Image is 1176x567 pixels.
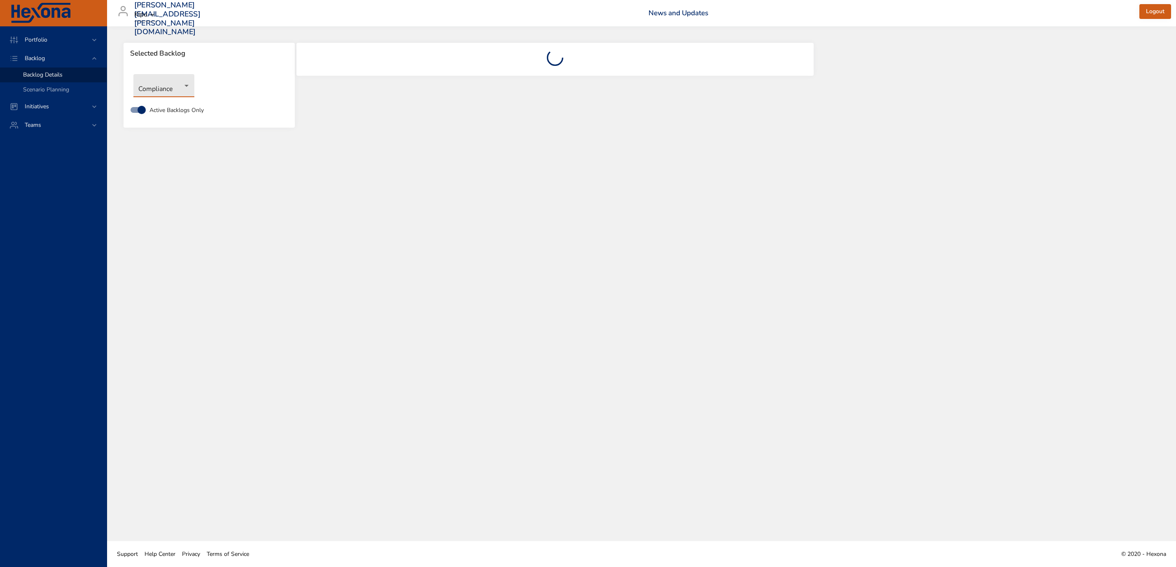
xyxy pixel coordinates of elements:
span: © 2020 - Hexona [1121,550,1166,558]
div: Kipu [134,8,157,21]
span: Teams [18,121,48,129]
a: Support [114,545,141,563]
a: Help Center [141,545,179,563]
span: Logout [1146,7,1164,17]
span: Initiatives [18,103,56,110]
span: Selected Backlog [130,49,288,58]
span: Portfolio [18,36,54,44]
div: Compliance [133,74,194,97]
span: Support [117,550,138,558]
span: Privacy [182,550,200,558]
span: Active Backlogs Only [149,106,204,114]
span: Scenario Planning [23,86,69,93]
a: News and Updates [649,8,708,18]
span: Backlog [18,54,51,62]
span: Backlog Details [23,71,63,79]
a: Privacy [179,545,203,563]
a: Terms of Service [203,545,252,563]
h3: [PERSON_NAME][EMAIL_ADDRESS][PERSON_NAME][DOMAIN_NAME] [134,1,201,36]
span: Terms of Service [207,550,249,558]
img: Hexona [10,3,72,23]
button: Logout [1139,4,1171,19]
span: Help Center [145,550,175,558]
